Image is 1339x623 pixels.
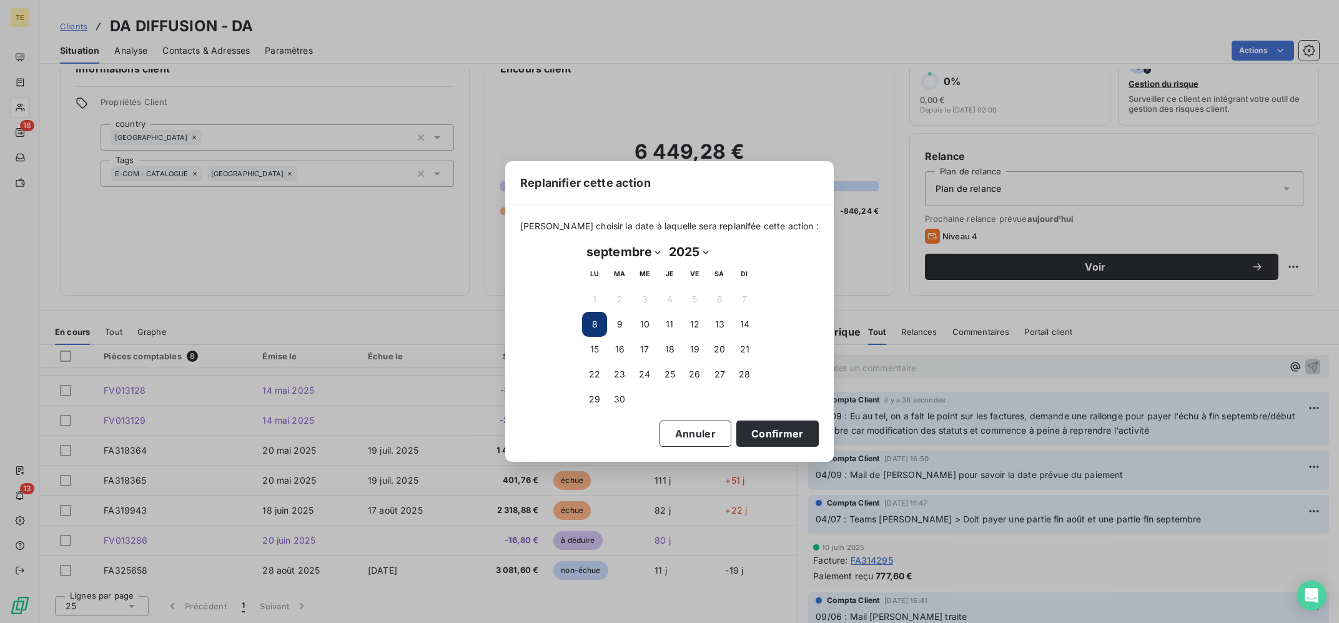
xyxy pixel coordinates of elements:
[736,421,819,447] button: Confirmer
[660,421,731,447] button: Annuler
[732,287,757,312] button: 7
[632,312,657,337] button: 10
[607,337,632,362] button: 16
[657,337,682,362] button: 18
[582,387,607,412] button: 29
[732,362,757,387] button: 28
[657,262,682,287] th: jeudi
[657,362,682,387] button: 25
[632,362,657,387] button: 24
[607,262,632,287] th: mardi
[732,312,757,337] button: 14
[707,312,732,337] button: 13
[632,262,657,287] th: mercredi
[732,262,757,287] th: dimanche
[682,312,707,337] button: 12
[607,362,632,387] button: 23
[582,362,607,387] button: 22
[657,287,682,312] button: 4
[520,220,819,232] span: [PERSON_NAME] choisir la date à laquelle sera replanifée cette action :
[707,362,732,387] button: 27
[582,337,607,362] button: 15
[707,262,732,287] th: samedi
[520,174,651,191] span: Replanifier cette action
[732,337,757,362] button: 21
[682,287,707,312] button: 5
[632,337,657,362] button: 17
[682,362,707,387] button: 26
[1297,581,1327,611] div: Open Intercom Messenger
[582,312,607,337] button: 8
[607,387,632,412] button: 30
[607,312,632,337] button: 9
[682,262,707,287] th: vendredi
[582,287,607,312] button: 1
[582,262,607,287] th: lundi
[707,287,732,312] button: 6
[682,337,707,362] button: 19
[707,337,732,362] button: 20
[607,287,632,312] button: 2
[632,287,657,312] button: 3
[657,312,682,337] button: 11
